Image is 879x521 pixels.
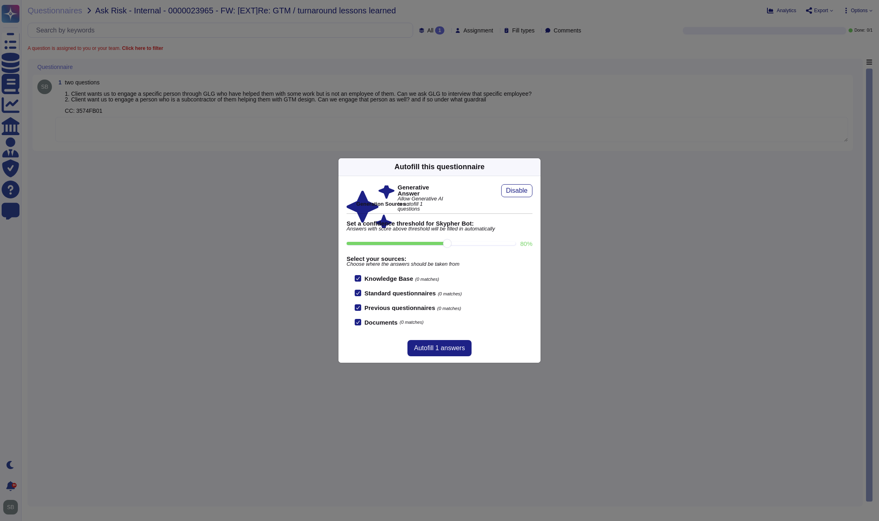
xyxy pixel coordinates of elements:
[437,306,461,311] span: (0 matches)
[398,184,446,196] b: Generative Answer
[394,161,485,172] div: Autofill this questionnaire
[364,319,398,325] b: Documents
[438,291,462,296] span: (0 matches)
[400,320,424,325] span: (0 matches)
[347,226,532,232] span: Answers with score above threshold will be filled in automatically
[501,184,532,197] button: Disable
[415,277,439,282] span: (0 matches)
[414,345,465,351] span: Autofill 1 answers
[364,275,413,282] b: Knowledge Base
[347,220,532,226] b: Set a confidence threshold for Skypher Bot:
[407,340,471,356] button: Autofill 1 answers
[356,201,409,207] b: Generation Sources :
[506,187,528,194] span: Disable
[364,290,436,297] b: Standard questionnaires
[398,196,446,212] span: Allow Generative AI to autofill 1 questions
[520,241,532,247] label: 80 %
[347,256,532,262] b: Select your sources:
[347,262,532,267] span: Choose where the answers should be taken from
[364,304,435,311] b: Previous questionnaires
